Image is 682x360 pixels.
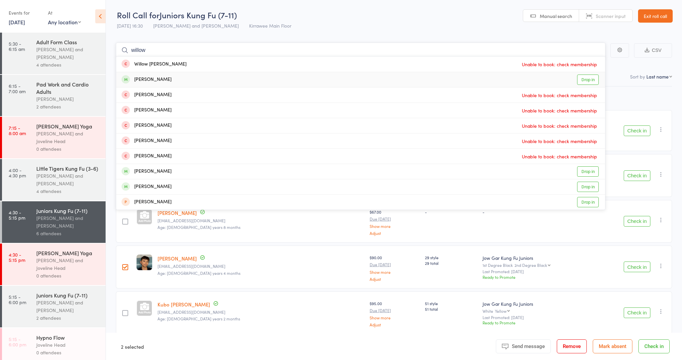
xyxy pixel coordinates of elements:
small: Last Promoted: [DATE] [483,269,590,274]
button: Check in [624,307,650,318]
a: [PERSON_NAME] [158,255,197,262]
small: Dr.ccliu@gmail.com [158,264,364,269]
span: Juniors Kung Fu (7-11) [160,9,237,20]
a: Show more [370,224,419,228]
div: Little Tigers Kung Fu (3-6) [36,165,100,172]
button: Check in [624,170,650,181]
div: [PERSON_NAME] [122,198,171,206]
a: Kubo [PERSON_NAME] [158,301,210,308]
a: Drop in [577,75,599,85]
small: durovcova@hotmail.com [158,310,364,314]
div: 4 attendees [36,187,100,195]
div: [PERSON_NAME] and [PERSON_NAME] [36,299,100,314]
div: Juniors Kung Fu (7-11) [36,207,100,214]
div: $67.00 [370,209,419,235]
small: Last Promoted: [DATE] [483,315,590,320]
div: 0 attendees [36,272,100,279]
div: Events for [9,7,41,18]
div: [PERSON_NAME] [122,106,171,114]
input: Search by name [116,43,605,58]
div: Jow Gar Kung Fu Juniors [483,255,590,261]
div: 2 selected [121,339,144,353]
time: 5:15 - 6:00 pm [9,336,26,347]
small: melsharp@gmx.com [158,218,364,223]
a: 7:15 -8:00 am[PERSON_NAME] Yoga[PERSON_NAME] and Joveline Head0 attendees [2,117,106,158]
span: 51 total [425,306,477,312]
small: Due [DATE] [370,262,419,267]
span: [PERSON_NAME] and [PERSON_NAME] [153,22,239,29]
div: [PERSON_NAME] and [PERSON_NAME] [36,214,100,230]
div: [PERSON_NAME] [36,95,100,103]
span: Unable to book: check membership [520,136,599,146]
span: Unable to book: check membership [520,90,599,100]
div: Yellow [495,309,507,313]
span: [DATE] 16:30 [117,22,143,29]
span: Unable to book: check membership [520,151,599,161]
div: [PERSON_NAME] [122,137,171,145]
div: [PERSON_NAME] and [PERSON_NAME] [36,172,100,187]
a: Drop in [577,197,599,207]
div: [PERSON_NAME] [122,76,171,84]
div: [PERSON_NAME] [122,152,171,160]
a: Drop in [577,166,599,177]
span: Scanner input [596,13,626,19]
button: Check in [624,125,650,136]
div: At [48,7,81,18]
span: Age: [DEMOGRAPHIC_DATA] years 2 months [158,316,240,321]
a: [DATE] [9,18,25,26]
a: 5:15 -6:00 pmJuniors Kung Fu (7-11)[PERSON_NAME] and [PERSON_NAME]2 attendees [2,286,106,327]
div: [PERSON_NAME] [122,122,171,129]
div: $90.00 [370,255,419,281]
div: 0 attendees [36,145,100,153]
div: [PERSON_NAME] [122,91,171,99]
button: Check in [624,262,650,272]
div: [PERSON_NAME] [122,168,171,175]
a: 4:30 -5:15 pm[PERSON_NAME] Yoga[PERSON_NAME] and Joveline Head0 attendees [2,244,106,285]
div: $95.00 [370,300,419,327]
label: Sort by [630,73,645,80]
time: 4:00 - 4:30 pm [9,167,26,178]
button: Check in [638,339,670,353]
a: Show more [370,315,419,320]
div: Ready to Promote [483,320,590,325]
a: 5:30 -6:15 amAdult Form Class[PERSON_NAME] and [PERSON_NAME]4 attendees [2,33,106,74]
a: Adjust [370,322,419,327]
a: Adjust [370,231,419,235]
span: Age: [DEMOGRAPHIC_DATA] years 4 months [158,270,240,276]
div: [PERSON_NAME] and [PERSON_NAME] [36,46,100,61]
span: 29 total [425,260,477,266]
div: [PERSON_NAME] Yoga [36,249,100,257]
div: Juniors Kung Fu (7-11) [36,291,100,299]
span: Roll Call for [117,9,160,20]
div: 2 attendees [36,103,100,110]
div: [PERSON_NAME] Yoga [36,122,100,130]
div: White [483,309,590,313]
span: Unable to book: check membership [520,105,599,115]
a: Drop in [577,182,599,192]
a: Exit roll call [638,9,673,23]
span: Age: [DEMOGRAPHIC_DATA] years 8 months [158,224,240,230]
div: Last name [646,73,669,80]
div: Pad Work and Cardio Adults [36,81,100,95]
div: [PERSON_NAME] and Joveline Head [36,130,100,145]
img: image1751542561.png [137,255,152,270]
div: 2nd Degree Black [514,263,547,267]
span: Unable to book: check membership [520,59,599,69]
time: 7:15 - 8:00 am [9,125,26,136]
button: Remove [557,339,587,353]
small: Due [DATE] [370,308,419,313]
span: 51 style [425,300,477,306]
div: - [425,209,477,215]
a: Adjust [370,277,419,281]
button: Check in [624,216,650,227]
time: 5:15 - 6:00 pm [9,294,26,305]
time: 5:30 - 6:15 am [9,41,25,52]
div: 0 attendees [36,349,100,356]
div: Jow Gar Kung Fu Juniors [483,300,590,307]
div: [PERSON_NAME] [122,183,171,191]
small: Due [DATE] [370,217,419,221]
div: Ready to Promote [483,274,590,280]
a: 4:00 -4:30 pmLittle Tigers Kung Fu (3-6)[PERSON_NAME] and [PERSON_NAME]4 attendees [2,159,106,201]
time: 4:30 - 5:15 pm [9,210,25,220]
a: 4:30 -5:15 pmJuniors Kung Fu (7-11)[PERSON_NAME] and [PERSON_NAME]6 attendees [2,201,106,243]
